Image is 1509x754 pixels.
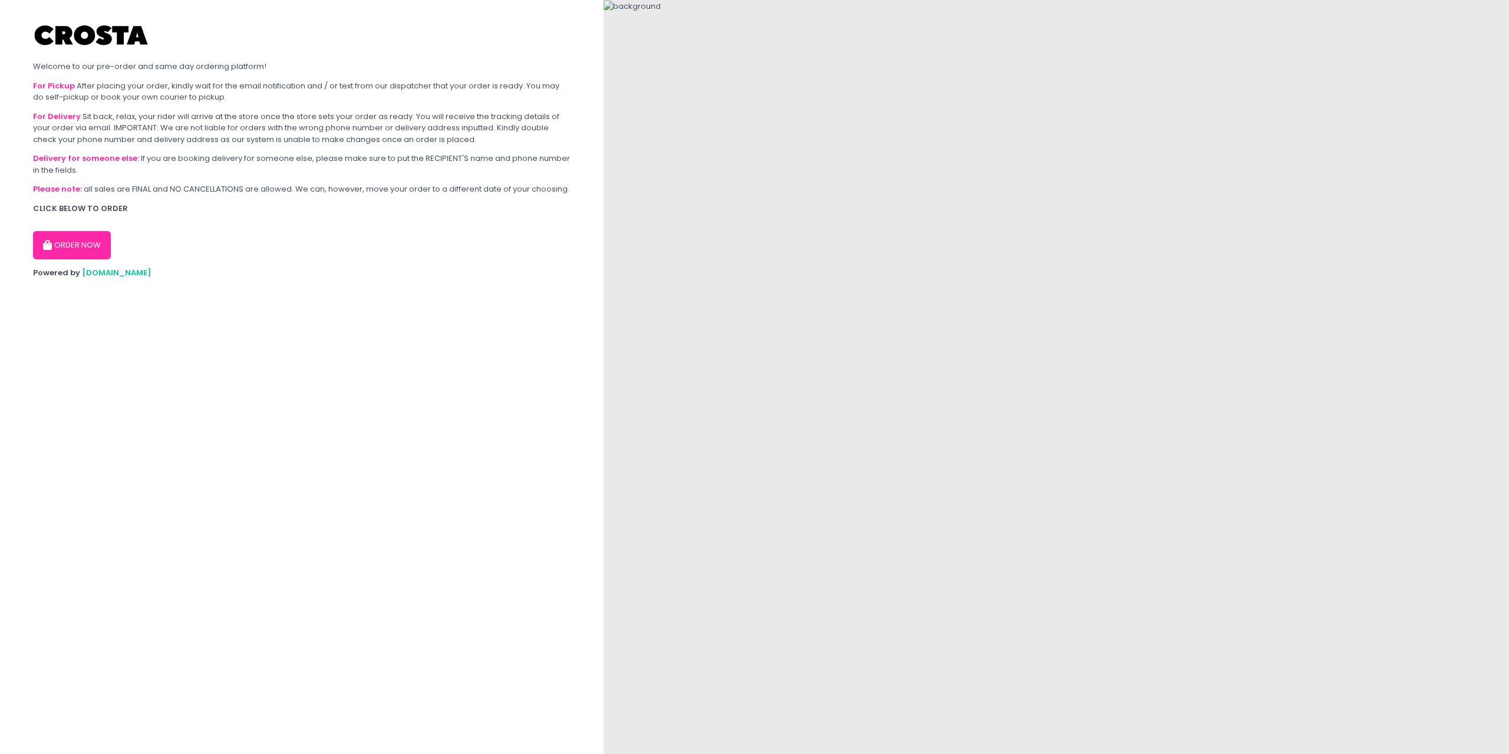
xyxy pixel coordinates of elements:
div: If you are booking delivery for someone else, please make sure to put the RECIPIENT'S name and ph... [33,153,571,176]
div: Welcome to our pre-order and same day ordering platform! [33,61,571,73]
b: Delivery for someone else: [33,153,139,164]
b: For Delivery [33,111,81,122]
button: ORDER NOW [33,231,111,259]
div: all sales are FINAL and NO CANCELLATIONS are allowed. We can, however, move your order to a diffe... [33,183,571,195]
b: Please note: [33,183,82,195]
a: [DOMAIN_NAME] [82,267,151,278]
img: background [604,1,661,12]
div: CLICK BELOW TO ORDER [33,203,571,215]
div: Sit back, relax, your rider will arrive at the store once the store sets your order as ready. You... [33,111,571,146]
div: Powered by [33,267,571,279]
div: After placing your order, kindly wait for the email notification and / or text from our dispatche... [33,80,571,103]
b: For Pickup [33,80,75,91]
img: Crosta Pizzeria [33,18,151,53]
